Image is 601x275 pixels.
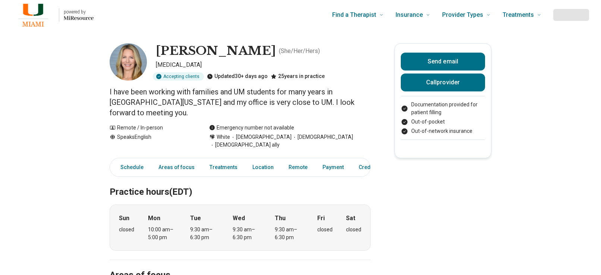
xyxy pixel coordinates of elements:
[230,133,292,141] span: [DEMOGRAPHIC_DATA]
[190,214,201,223] strong: Tue
[154,160,199,175] a: Areas of focus
[275,214,286,223] strong: Thu
[401,127,485,135] li: Out-of-network insurance
[156,60,371,69] p: [MEDICAL_DATA]
[12,3,94,27] a: Home page
[233,226,261,241] div: 9:30 am – 6:30 pm
[209,124,294,132] div: Emergency number not available
[279,47,320,56] p: ( She/Her/Hers )
[442,10,483,20] span: Provider Types
[233,214,245,223] strong: Wed
[119,214,129,223] strong: Sun
[110,43,147,81] img: Samantha Carella, Psychologist
[205,160,242,175] a: Treatments
[401,101,485,135] ul: Payment options
[207,72,268,81] div: Updated 30+ days ago
[275,226,303,241] div: 9:30 am – 6:30 pm
[248,160,278,175] a: Location
[503,10,534,20] span: Treatments
[401,53,485,71] button: Send email
[64,9,94,15] p: powered by
[292,133,353,141] span: [DEMOGRAPHIC_DATA]
[148,226,177,241] div: 10:00 am – 5:00 pm
[346,214,355,223] strong: Sat
[401,74,485,91] button: Callprovider
[318,160,348,175] a: Payment
[354,160,391,175] a: Credentials
[332,10,376,20] span: Find a Therapist
[156,43,276,59] h1: [PERSON_NAME]
[111,160,148,175] a: Schedule
[217,133,230,141] span: White
[110,168,371,199] h2: Practice hours (EDT)
[401,118,485,126] li: Out-of-pocket
[284,160,312,175] a: Remote
[148,214,160,223] strong: Mon
[110,87,371,118] p: I have been working with families and UM students for many years in [GEOGRAPHIC_DATA][US_STATE] a...
[110,204,371,251] div: When does the program meet?
[271,72,325,81] div: 25 years in practice
[153,72,204,81] div: Accepting clients
[401,101,485,116] li: Documentation provided for patient filling
[110,124,194,132] div: Remote / In-person
[396,10,423,20] span: Insurance
[110,133,194,149] div: Speaks English
[346,226,361,234] div: closed
[209,141,280,149] span: [DEMOGRAPHIC_DATA] ally
[190,226,219,241] div: 9:30 am – 6:30 pm
[317,214,325,223] strong: Fri
[119,226,134,234] div: closed
[317,226,333,234] div: closed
